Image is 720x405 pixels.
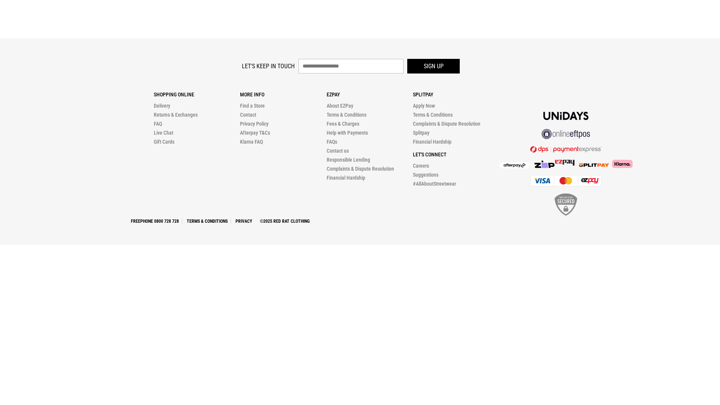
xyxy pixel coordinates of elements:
a: Apply Now [413,103,435,109]
img: Klarna [609,160,633,168]
a: Fees & Charges [327,121,359,127]
a: Privacy Policy [240,121,268,127]
a: Freephone 0800 728 728 [128,219,182,224]
p: Splitpay [413,91,499,97]
a: Responsible Lending [327,157,370,163]
a: Find a Store [240,103,265,109]
a: Contact [240,112,256,118]
a: Live Chat [154,130,173,136]
a: Delivery [154,103,170,109]
a: Terms & Conditions [327,112,366,118]
a: Splitpay [413,130,429,136]
p: Shopping Online [154,91,240,97]
a: Help with Payments [327,130,368,136]
img: Afterpay [499,162,529,168]
p: More Info [240,91,326,97]
a: Afterpay T&Cs [240,130,270,136]
img: Splitpay [579,163,609,167]
a: Contact us [327,148,349,154]
img: Cards [530,175,601,186]
button: Sign up [407,59,460,73]
a: Gift Cards [154,139,174,145]
a: Complaints & Dispute Resolution [413,121,480,127]
a: Klarna FAQ [240,139,263,145]
a: #AllAboutStreetwear [413,181,456,187]
a: Terms & Conditions [413,112,453,118]
a: FAQ [154,121,162,127]
a: Returns & Exchanges [154,112,198,118]
label: Let's keep in touch [242,63,295,70]
a: Privacy [232,219,255,224]
img: SSL [555,193,577,216]
a: ©2025 Red Rat Clothing [257,219,313,224]
img: Unidays [543,112,588,120]
a: Terms & Conditions [184,219,231,224]
img: DPS [530,146,601,153]
img: Zip [534,160,555,168]
a: Suggestions [413,172,438,178]
img: online eftpos [541,129,590,139]
a: FAQs [327,139,337,145]
p: Ezpay [327,91,413,97]
a: Financial Hardship [413,139,451,145]
img: Splitpay [555,160,574,166]
a: Financial Hardship [327,175,365,181]
a: Careers [413,163,429,169]
a: About EZPay [327,103,353,109]
p: Let's Connect [413,151,499,157]
a: Complaints & Dispute Resolution [327,166,394,172]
